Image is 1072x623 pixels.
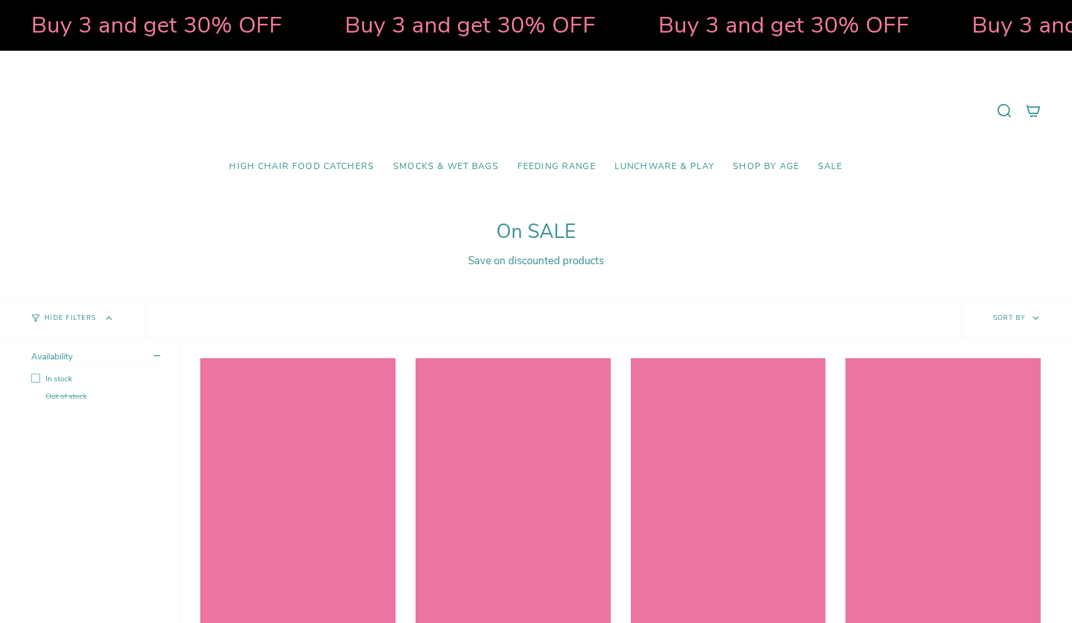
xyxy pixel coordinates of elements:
span: High Chair Food Catchers [229,162,374,172]
summary: Availability [31,351,160,366]
strong: Buy 3 and get 30% OFF [29,9,280,41]
h1: On SALE [31,220,1041,244]
div: Save on discounted products [31,254,1041,268]
a: SALE [809,152,852,182]
label: In stock [31,374,160,384]
a: Mumma’s Little Helpers [428,70,644,152]
a: Lunchware & Play [605,152,723,182]
a: Smocks & Wet Bags [384,152,508,182]
span: Shop by Age [733,162,799,172]
span: Sort by [993,313,1026,322]
a: Feeding Range [508,152,605,182]
a: High Chair Food Catchers [220,152,384,182]
span: Lunchware & Play [615,162,714,172]
a: Shop by Age [723,152,809,182]
span: Hide Filters [44,315,96,322]
span: Smocks & Wet Bags [393,162,499,172]
button: Sort by [961,299,1072,337]
span: Feeding Range [518,162,596,172]
span: SALE [818,162,843,172]
strong: Buy 3 and get 30% OFF [343,9,594,41]
span: Availability [31,351,73,363]
strong: Buy 3 and get 30% OFF [656,9,907,41]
